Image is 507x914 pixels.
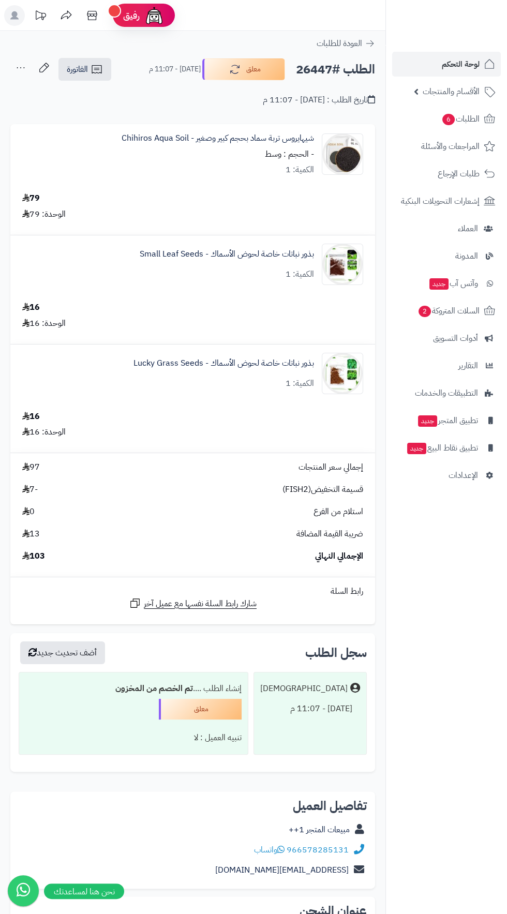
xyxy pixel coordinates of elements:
span: التطبيقات والخدمات [415,386,478,400]
span: السلات المتروكة [417,304,480,318]
img: ai-face.png [144,5,165,26]
a: لوحة التحكم [392,52,501,77]
span: تطبيق المتجر [417,413,478,428]
span: العملاء [458,221,478,236]
div: الكمية: 1 [286,268,314,280]
a: شيهايروس تربة سماد بحجم كبير وصغير - Chihiros Aqua Soil [122,132,314,144]
div: تنبيه العميل : لا [25,728,242,748]
span: الطلبات [441,112,480,126]
div: إنشاء الطلب .... [25,679,242,699]
a: مبيعات المتجر 1++ [289,823,350,836]
div: تاريخ الطلب : [DATE] - 11:07 م [263,94,375,106]
a: المراجعات والأسئلة [392,134,501,159]
span: رفيق [123,9,140,22]
span: تطبيق نقاط البيع [406,441,478,455]
span: العودة للطلبات [317,37,362,50]
div: معلق [159,699,242,720]
span: التقارير [458,358,478,373]
a: طلبات الإرجاع [392,161,501,186]
span: قسيمة التخفيض(FISH2) [282,484,363,496]
a: شارك رابط السلة نفسها مع عميل آخر [129,597,257,610]
div: الكمية: 1 [286,164,314,176]
h2: الطلب #26447 [296,59,375,80]
span: 6 [442,114,455,125]
div: الوحدة: 79 [22,208,66,220]
a: العملاء [392,216,501,241]
img: logo-2.png [437,28,497,50]
span: جديد [429,278,449,290]
span: إجمالي سعر المنتجات [299,461,363,473]
span: ضريبة القيمة المضافة [296,528,363,540]
a: التطبيقات والخدمات [392,381,501,406]
a: وآتس آبجديد [392,271,501,296]
h2: تفاصيل العميل [19,800,367,812]
a: تطبيق نقاط البيعجديد [392,436,501,460]
button: أضف تحديث جديد [20,641,105,664]
span: المدونة [455,249,478,263]
a: 966578285131 [287,844,349,856]
h3: سجل الطلب [305,647,367,659]
a: بذور نباتات خاصة لحوض الأسماك - Small Leaf Seeds [140,248,314,260]
a: تحديثات المنصة [27,5,53,28]
span: وآتس آب [428,276,478,291]
a: الإعدادات [392,463,501,488]
a: الطلبات6 [392,107,501,131]
span: أدوات التسويق [433,331,478,346]
small: [DATE] - 11:07 م [149,64,201,74]
div: الكمية: 1 [286,378,314,389]
a: الفاتورة [58,58,111,81]
a: واتساب [254,844,285,856]
a: تطبيق المتجرجديد [392,408,501,433]
span: الفاتورة [67,63,88,76]
img: 1717726747-1s111WswweeksAqEWEFsuaegshryjDEDWEhtgr-90x90.jpg [322,133,363,175]
div: [DATE] - 11:07 م [260,699,360,719]
button: معلق [202,58,285,80]
span: 13 [22,528,40,540]
small: - الحجم : وسط [265,148,314,160]
div: 16 [22,411,40,423]
span: الإعدادات [449,468,478,483]
span: لوحة التحكم [442,57,480,71]
a: بذور نباتات خاصة لحوض الأسماك - Lucky Grass Seeds [133,357,314,369]
div: الوحدة: 16 [22,426,66,438]
span: الإجمالي النهائي [315,550,363,562]
div: رابط السلة [14,586,371,597]
span: شارك رابط السلة نفسها مع عميل آخر [144,598,257,610]
span: جديد [418,415,437,427]
a: السلات المتروكة2 [392,298,501,323]
span: إشعارات التحويلات البنكية [401,194,480,208]
div: الوحدة: 16 [22,318,66,329]
div: 79 [22,192,40,204]
a: أدوات التسويق [392,326,501,351]
span: -7 [22,484,38,496]
span: 97 [22,461,40,473]
span: 0 [22,506,35,518]
a: إشعارات التحويلات البنكية [392,189,501,214]
span: المراجعات والأسئلة [421,139,480,154]
a: [EMAIL_ADDRESS][DOMAIN_NAME] [215,864,349,876]
img: 1682660134-22450215_ffc13edc9ol.x2000w-90x90.jpg [322,353,363,394]
span: الأقسام والمنتجات [423,84,480,99]
img: 1682658692-22450215_ffc1a3937-a47a7-46f9-a315-9ease098e6d5b_102a4_1024-2000x2000w1234567890po-90x... [322,244,363,285]
a: المدونة [392,244,501,268]
span: 2 [419,306,431,317]
b: تم الخصم من المخزون [115,682,193,695]
span: جديد [407,443,426,454]
div: 16 [22,302,40,313]
span: استلام من الفرع [314,506,363,518]
span: طلبات الإرجاع [438,167,480,181]
a: العودة للطلبات [317,37,375,50]
div: [DEMOGRAPHIC_DATA] [260,683,348,695]
a: التقارير [392,353,501,378]
span: 103 [22,550,45,562]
